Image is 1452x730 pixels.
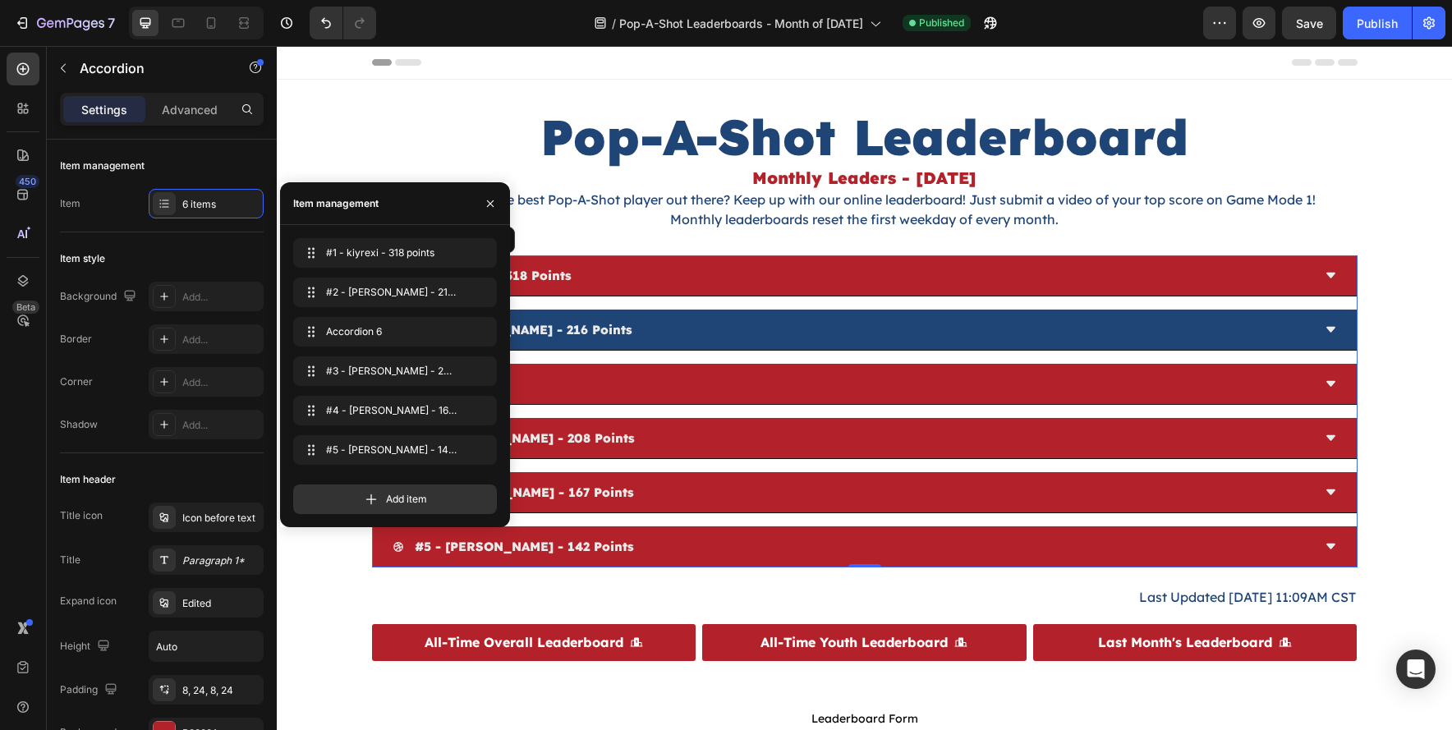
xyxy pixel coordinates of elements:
button: Publish [1343,7,1412,39]
div: 450 [16,175,39,188]
div: Add... [182,418,260,433]
span: Save [1296,16,1323,30]
div: Edited [182,596,260,611]
div: Item management [60,158,145,173]
div: Undo/Redo [310,7,376,39]
span: #1 - kiyrexi - 318 points [326,246,457,260]
div: Border [60,332,92,347]
div: Add... [182,333,260,347]
span: Accordion 6 [326,324,457,339]
span: #2 - [PERSON_NAME] - 216 points [326,285,457,300]
div: Publish [1357,15,1398,32]
div: Add... [182,290,260,305]
div: Icon before text [182,511,260,526]
div: Item management [293,196,379,211]
div: Open Intercom Messenger [1396,650,1436,689]
p: 7 [108,13,115,33]
p: All-Time Youth Leaderboard [484,585,671,608]
span: #3 - [PERSON_NAME] - 208 points [326,364,457,379]
div: Title [60,553,80,567]
span: Pop-A-Shot Leaderboards - Month of [DATE] [619,15,863,32]
div: Add... [182,375,260,390]
div: Expand icon [60,594,117,608]
div: Item style [60,251,105,266]
div: Shadow [60,417,98,432]
p: Advanced [162,101,218,118]
div: Item header [60,472,116,487]
span: #4 - [PERSON_NAME] - 167 points [326,403,457,418]
span: #5 - [PERSON_NAME] - 142 points [326,443,457,457]
a: All-Time Youth Leaderboard [425,578,750,615]
span: / [612,15,616,32]
div: Corner [60,374,93,389]
div: Paragraph 1* [182,553,260,568]
div: Item [60,196,80,211]
div: Title icon [60,508,103,523]
div: Padding [60,679,121,701]
span: Add item [386,492,427,507]
div: Background [60,286,140,308]
input: Auto [149,631,263,661]
button: Save [1282,7,1336,39]
p: Accordion [80,58,219,78]
div: 8, 24, 8, 24 [182,683,260,698]
a: Last Month's Leaderboard [756,578,1081,615]
button: 7 [7,7,122,39]
iframe: Design area [277,46,1452,730]
p: Last Month's Leaderboard [821,585,995,608]
span: Published [919,16,964,30]
div: 6 items [182,197,260,212]
div: Height [60,636,113,658]
p: Settings [81,101,127,118]
div: Beta [12,301,39,314]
